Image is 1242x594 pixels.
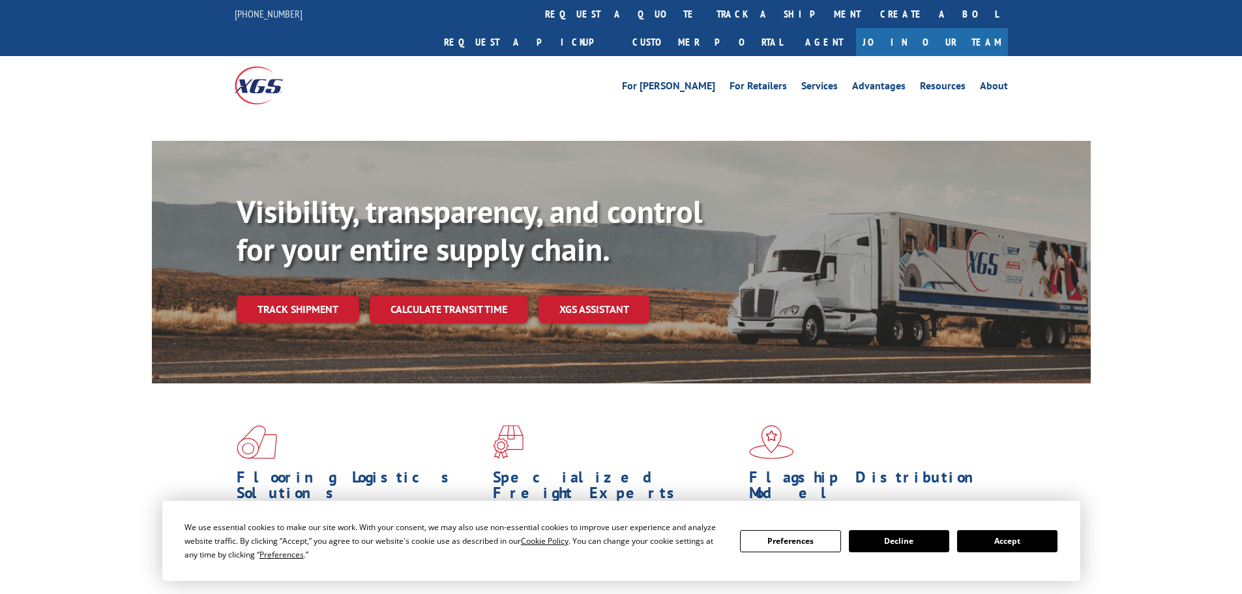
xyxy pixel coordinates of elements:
[749,425,794,459] img: xgs-icon-flagship-distribution-model-red
[493,469,739,507] h1: Specialized Freight Experts
[920,81,966,95] a: Resources
[237,425,277,459] img: xgs-icon-total-supply-chain-intelligence-red
[957,530,1057,552] button: Accept
[237,295,359,323] a: Track shipment
[162,501,1080,581] div: Cookie Consent Prompt
[370,295,528,323] a: Calculate transit time
[856,28,1008,56] a: Join Our Team
[259,549,304,560] span: Preferences
[980,81,1008,95] a: About
[622,81,715,95] a: For [PERSON_NAME]
[730,81,787,95] a: For Retailers
[792,28,856,56] a: Agent
[237,191,702,269] b: Visibility, transparency, and control for your entire supply chain.
[740,530,840,552] button: Preferences
[749,469,996,507] h1: Flagship Distribution Model
[237,469,483,507] h1: Flooring Logistics Solutions
[521,535,569,546] span: Cookie Policy
[539,295,650,323] a: XGS ASSISTANT
[185,520,724,561] div: We use essential cookies to make our site work. With your consent, we may also use non-essential ...
[493,425,524,459] img: xgs-icon-focused-on-flooring-red
[801,81,838,95] a: Services
[849,530,949,552] button: Decline
[852,81,906,95] a: Advantages
[434,28,623,56] a: Request a pickup
[235,7,303,20] a: [PHONE_NUMBER]
[623,28,792,56] a: Customer Portal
